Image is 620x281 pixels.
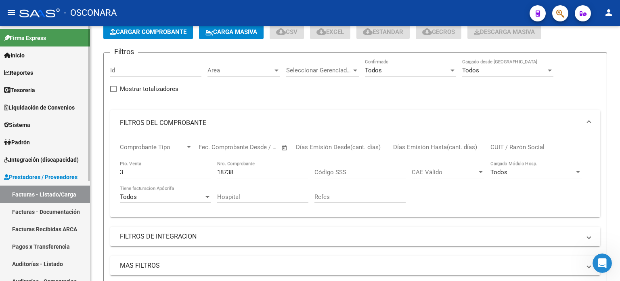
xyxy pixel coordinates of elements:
[270,25,304,39] button: CSV
[4,120,30,129] span: Sistema
[593,254,612,273] iframe: Intercom live chat
[310,25,350,39] button: EXCEL
[239,144,278,151] input: Fecha fin
[467,25,541,39] button: Descarga Masiva
[604,8,614,17] mat-icon: person
[363,27,373,36] mat-icon: cloud_download
[363,28,403,36] span: Estandar
[412,169,477,176] span: CAE Válido
[120,118,581,127] mat-panel-title: FILTROS DEL COMPROBANTE
[4,51,25,60] span: Inicio
[280,143,289,152] button: Open calendar
[110,110,600,136] mat-expansion-panel-header: FILTROS DEL COMPROBANTE
[199,144,231,151] input: Fecha inicio
[4,86,35,95] span: Tesorería
[316,27,326,36] mat-icon: cloud_download
[316,28,344,36] span: EXCEL
[4,34,46,42] span: Firma Express
[474,28,535,36] span: Descarga Masiva
[207,67,273,74] span: Area
[416,25,461,39] button: Gecros
[199,25,264,39] button: Carga Masiva
[276,27,286,36] mat-icon: cloud_download
[4,68,33,77] span: Reportes
[110,136,600,217] div: FILTROS DEL COMPROBANTE
[4,173,77,182] span: Prestadores / Proveedores
[103,25,193,39] button: Cargar Comprobante
[422,28,455,36] span: Gecros
[110,227,600,246] mat-expansion-panel-header: FILTROS DE INTEGRACION
[110,46,138,57] h3: Filtros
[4,138,30,147] span: Padrón
[356,25,410,39] button: Estandar
[4,155,79,164] span: Integración (discapacidad)
[120,84,178,94] span: Mostrar totalizadores
[120,193,137,201] span: Todos
[365,67,382,74] span: Todos
[110,256,600,275] mat-expansion-panel-header: MAS FILTROS
[6,8,16,17] mat-icon: menu
[490,169,507,176] span: Todos
[120,232,581,241] mat-panel-title: FILTROS DE INTEGRACION
[467,25,541,39] app-download-masive: Descarga masiva de comprobantes (adjuntos)
[276,28,297,36] span: CSV
[110,28,186,36] span: Cargar Comprobante
[64,4,117,22] span: - OSCONARA
[120,144,185,151] span: Comprobante Tipo
[205,28,257,36] span: Carga Masiva
[286,67,352,74] span: Seleccionar Gerenciador
[422,27,432,36] mat-icon: cloud_download
[462,67,479,74] span: Todos
[120,261,581,270] mat-panel-title: MAS FILTROS
[4,103,75,112] span: Liquidación de Convenios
